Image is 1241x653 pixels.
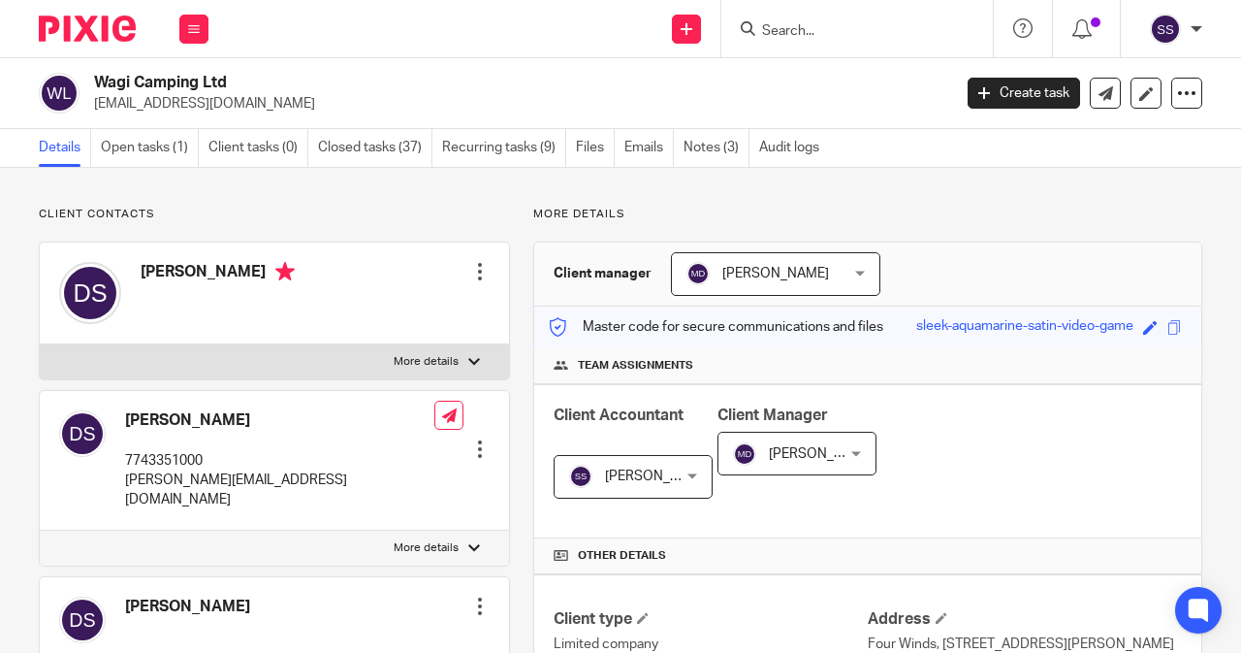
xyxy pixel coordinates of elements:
span: [PERSON_NAME] [769,447,875,461]
a: Audit logs [759,129,829,167]
h2: Wagi Camping Ltd [94,73,770,93]
img: svg%3E [59,262,121,324]
p: More details [533,207,1202,222]
h3: Client manager [554,264,652,283]
h4: [PERSON_NAME] [125,410,434,431]
input: Search [760,23,935,41]
a: Emails [624,129,674,167]
a: Notes (3) [684,129,749,167]
img: svg%3E [59,597,106,643]
img: svg%3E [686,262,710,285]
p: 7743351000 [125,451,434,471]
img: svg%3E [1150,14,1181,45]
span: [PERSON_NAME] [605,470,712,483]
div: sleek-aquamarine-satin-video-game [916,316,1133,339]
a: Open tasks (1) [101,129,199,167]
h4: Client type [554,609,868,630]
p: [PERSON_NAME][EMAIL_ADDRESS][DOMAIN_NAME] [125,471,434,510]
p: More details [394,354,459,370]
p: More details [394,540,459,556]
a: Create task [968,78,1080,109]
h4: [PERSON_NAME] [125,597,250,617]
img: svg%3E [569,465,592,488]
a: Closed tasks (37) [318,129,432,167]
h4: [PERSON_NAME] [141,262,295,286]
img: svg%3E [733,442,756,466]
a: Client tasks (0) [208,129,308,167]
p: [EMAIL_ADDRESS][DOMAIN_NAME] [94,94,939,114]
p: Client contacts [39,207,510,222]
img: svg%3E [59,410,106,457]
span: Team assignments [578,358,693,374]
h4: Address [868,609,1182,630]
a: Recurring tasks (9) [442,129,566,167]
p: Master code for secure communications and files [549,317,883,337]
span: Client Manager [717,408,828,423]
a: Details [39,129,91,167]
span: [PERSON_NAME] [722,267,829,280]
span: Other details [578,548,666,564]
i: Primary [275,262,295,281]
span: Client Accountant [554,408,684,423]
img: Pixie [39,16,136,42]
img: svg%3E [39,73,80,114]
a: Files [576,129,615,167]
